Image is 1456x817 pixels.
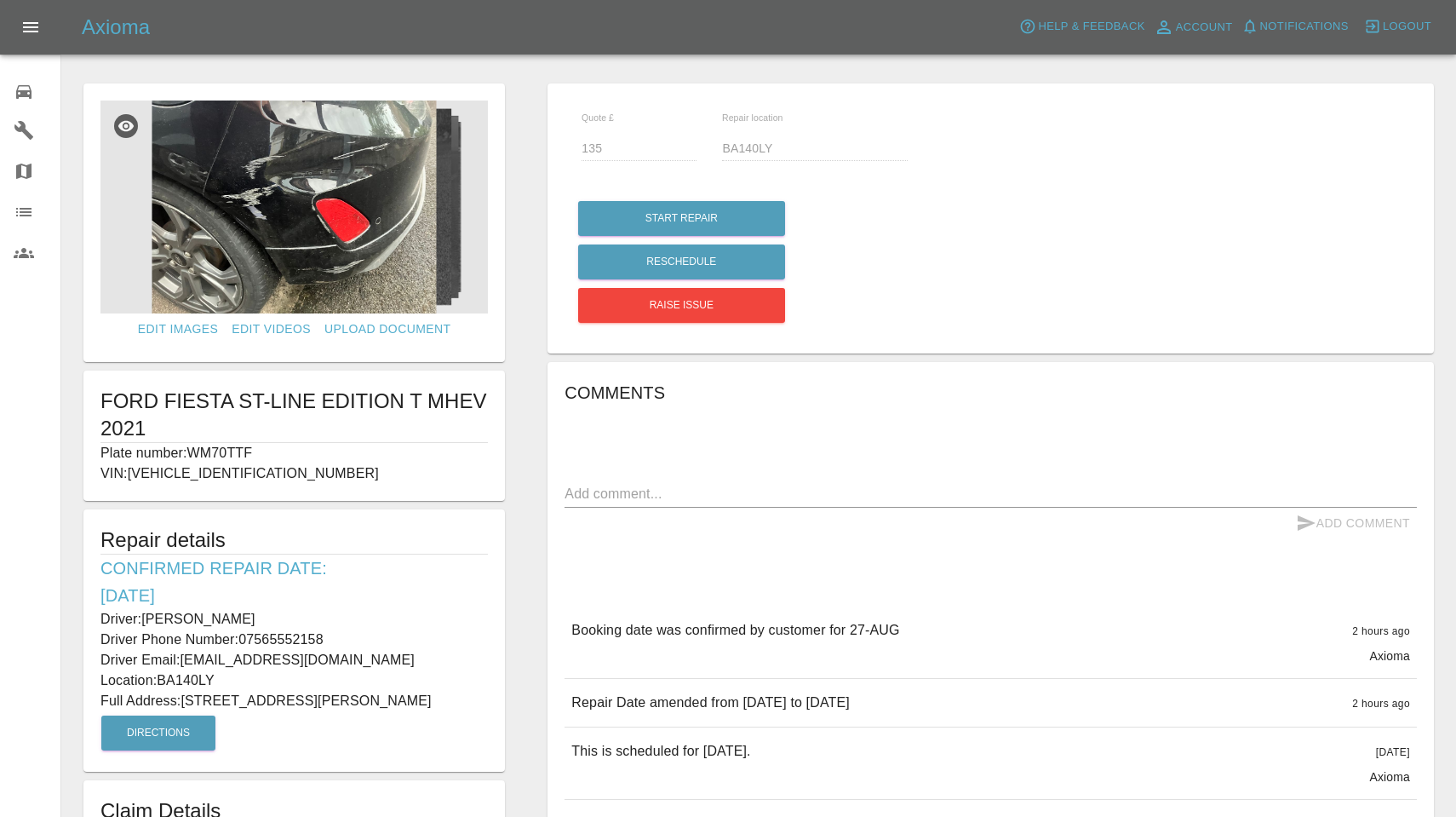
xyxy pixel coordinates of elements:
span: 2 hours ago [1352,625,1410,637]
span: Logout [1383,17,1431,37]
span: Repair location [722,112,783,123]
button: Logout [1360,14,1436,40]
a: Account [1149,14,1237,41]
p: This is scheduled for [DATE]. [571,741,750,762]
p: Driver Email: [EMAIL_ADDRESS][DOMAIN_NAME] [100,650,488,670]
p: VIN: [VEHICLE_IDENTIFICATION_NUMBER] [100,463,488,484]
span: Account [1176,18,1233,37]
p: Axioma [1369,647,1410,665]
a: Edit Videos [225,314,318,345]
h5: Repair details [100,526,488,554]
h6: Confirmed Repair Date: [DATE] [100,555,488,609]
p: Driver: [PERSON_NAME] [100,609,488,630]
a: Upload Document [318,314,457,345]
p: Plate number: WM70TTF [100,443,488,463]
p: Booking date was confirmed by customer for 27-AUG [571,620,899,641]
button: Open drawer [10,7,51,48]
span: Quote £ [582,112,614,123]
span: Notifications [1260,17,1349,37]
span: 2 hours ago [1352,698,1410,710]
button: Directions [101,716,215,751]
button: Notifications [1237,14,1353,40]
h5: Axioma [82,14,150,41]
p: Location: BA140LY [100,670,488,691]
img: 61998f4f-3ed2-44e3-8d05-13df0d3e91e0 [100,101,488,314]
button: Reschedule [578,245,785,279]
p: Full Address: [STREET_ADDRESS][PERSON_NAME] [100,691,488,711]
button: Start Repair [578,201,785,236]
button: Raise issue [578,288,785,323]
button: Help & Feedback [1015,14,1149,40]
span: Help & Feedback [1038,17,1144,37]
span: [DATE] [1376,746,1410,758]
p: Repair Date amended from [DATE] to [DATE] [571,693,850,713]
h1: FORD FIESTA ST-LINE EDITION T MHEV 2021 [100,388,488,442]
a: Edit Images [131,314,225,345]
p: Driver Phone Number: 07565552158 [100,630,488,650]
p: Axioma [1369,768,1410,785]
h6: Comments [565,379,1417,406]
